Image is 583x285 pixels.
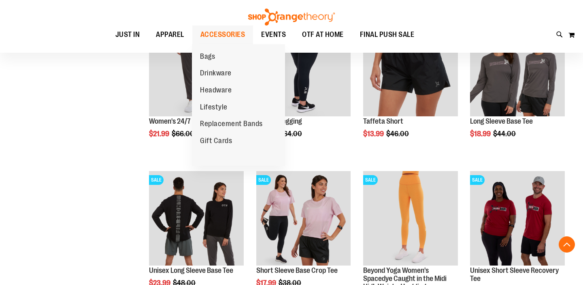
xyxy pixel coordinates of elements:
a: ACCESSORIES [192,26,253,44]
a: Product image for Short Sleeve Base Crop TeeSALE [256,171,351,267]
img: Shop Orangetheory [247,9,336,26]
a: Product image for 24/7 JoggerSALE [149,21,244,118]
img: Main Image of Taffeta Short [363,21,458,116]
span: $64.00 [279,130,303,138]
a: Bags [192,48,223,65]
img: Product image for Short Sleeve Base Crop Tee [256,171,351,266]
a: Short Sleeve Base Crop Tee [256,266,338,274]
a: Drinkware [192,65,240,82]
a: Unisex Short Sleeve Recovery Tee [470,266,559,283]
img: Product image for Unisex SS Recovery Tee [470,171,565,266]
a: APPAREL [148,26,192,44]
span: Headware [200,86,232,96]
span: EVENTS [261,26,286,44]
a: Product image for Unisex SS Recovery TeeSALE [470,171,565,267]
img: Product image for Beyond Yoga Womens Spacedye Caught in the Midi High Waisted Legging [363,171,458,266]
a: Gift Cards [192,133,240,150]
span: Bags [200,52,215,62]
span: Lifestyle [200,103,228,113]
img: Product image for Unisex Long Sleeve Base Tee [149,171,244,266]
a: Taffeta Short [363,117,403,125]
a: 2024 October Lift 7/8 LeggingSALE [256,21,351,118]
img: 2024 October Lift 7/8 Legging [256,21,351,116]
img: Product image for 24/7 Jogger [149,21,244,116]
span: $46.00 [386,130,410,138]
span: $18.99 [470,130,492,138]
a: Unisex Long Sleeve Base Tee [149,266,233,274]
span: SALE [363,175,378,185]
a: Product image for Unisex Long Sleeve Base TeeSALE [149,171,244,267]
a: JUST IN [107,26,148,44]
a: Product image for Long Sleeve Base TeeSALE [470,21,565,118]
span: APPAREL [156,26,184,44]
a: FINAL PUSH SALE [352,26,423,44]
span: OTF AT HOME [302,26,344,44]
span: $13.99 [363,130,385,138]
span: Gift Cards [200,137,232,147]
a: Product image for Beyond Yoga Womens Spacedye Caught in the Midi High Waisted LeggingSALE [363,171,458,267]
a: Main Image of Taffeta ShortSALE [363,21,458,118]
div: product [466,17,569,159]
span: SALE [470,175,485,185]
ul: ACCESSORIES [192,44,285,166]
span: $21.99 [149,130,170,138]
span: SALE [256,175,271,185]
span: $66.00 [172,130,196,138]
span: FINAL PUSH SALE [360,26,415,44]
div: product [359,17,462,159]
a: Lifestyle [192,99,236,116]
a: Headware [192,82,240,99]
a: Replacement Bands [192,116,271,133]
div: product [252,17,355,159]
span: Replacement Bands [200,120,263,130]
a: OTF AT HOME [294,26,352,44]
span: SALE [149,175,164,185]
button: Back To Top [559,236,575,253]
span: Drinkware [200,69,232,79]
img: Product image for Long Sleeve Base Tee [470,21,565,116]
span: $44.00 [493,130,517,138]
a: Women's 24/7 Jogger [149,117,213,125]
a: Long Sleeve Base Tee [470,117,533,125]
a: EVENTS [253,26,294,44]
div: product [145,17,248,159]
span: JUST IN [115,26,140,44]
span: ACCESSORIES [200,26,245,44]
